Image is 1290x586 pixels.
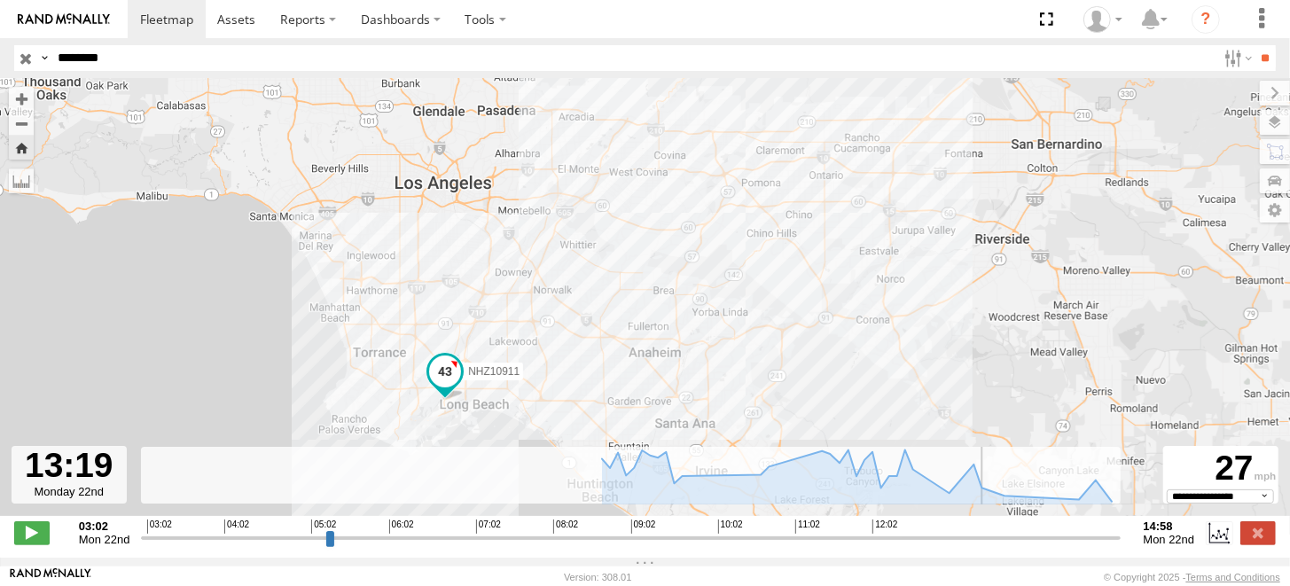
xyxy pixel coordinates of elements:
[564,572,631,582] div: Version: 308.01
[9,168,34,193] label: Measure
[476,520,501,534] span: 07:02
[1240,521,1276,544] label: Close
[79,533,130,546] span: Mon 22nd Sep 2025
[872,520,897,534] span: 12:02
[9,87,34,111] button: Zoom in
[553,520,578,534] span: 08:02
[795,520,820,534] span: 11:02
[1144,520,1195,533] strong: 14:58
[1104,572,1280,582] div: © Copyright 2025 -
[37,45,51,71] label: Search Query
[1217,45,1255,71] label: Search Filter Options
[1260,198,1290,223] label: Map Settings
[224,520,249,534] span: 04:02
[1166,449,1276,489] div: 27
[389,520,414,534] span: 06:02
[1077,6,1129,33] div: Zulema McIntosch
[18,13,110,26] img: rand-logo.svg
[1192,5,1220,34] i: ?
[631,520,656,534] span: 09:02
[147,520,172,534] span: 03:02
[14,521,50,544] label: Play/Stop
[468,364,520,377] span: NHZ10911
[1186,572,1280,582] a: Terms and Conditions
[79,520,130,533] strong: 03:02
[9,111,34,136] button: Zoom out
[311,520,336,534] span: 05:02
[1144,533,1195,546] span: Mon 22nd Sep 2025
[10,568,91,586] a: Visit our Website
[718,520,743,534] span: 10:02
[9,136,34,160] button: Zoom Home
